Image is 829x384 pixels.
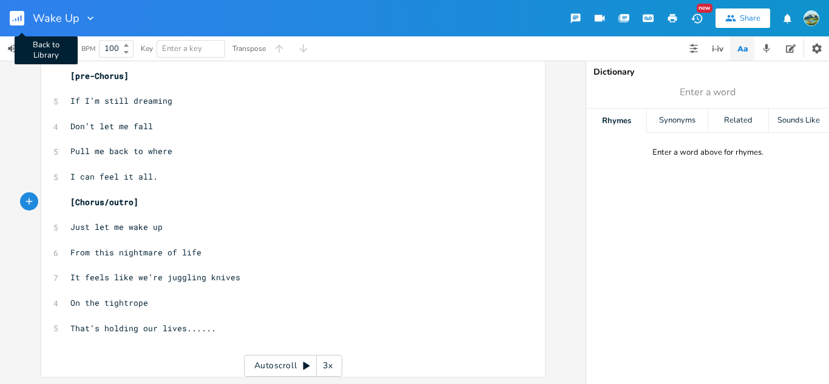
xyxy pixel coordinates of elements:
span: [pre-Chorus] [70,70,129,81]
span: Enter a word [680,86,736,99]
span: I can feel it all. [70,171,158,182]
span: That’s holding our lives...... [70,323,216,334]
span: From this nightmare of life [70,247,201,258]
div: Dictionary [594,68,822,76]
span: Enter a key [162,43,202,54]
div: New [697,4,712,13]
button: New [685,7,709,29]
div: BPM [81,45,95,52]
div: Key [141,45,153,52]
span: Just let me wake up [70,221,163,232]
div: Enter a word above for rhymes. [652,147,763,158]
span: It feels like we’re juggling knives [70,272,240,283]
img: brooks mclanahan [804,10,819,26]
div: Autoscroll [244,355,342,377]
div: Synonyms [647,109,707,133]
div: Related [708,109,768,133]
div: Share [740,13,760,24]
div: Rhymes [586,109,646,133]
span: If I’m still dreaming [70,95,172,106]
span: Pull me back to where [70,146,172,157]
button: Back to Library [10,4,34,33]
span: Don’t let me fall [70,121,153,132]
div: Sounds Like [769,109,829,133]
span: Wake Up [33,13,80,24]
div: 3x [317,355,339,377]
span: [Chorus/outro] [70,197,138,207]
span: On the tightrope [70,297,148,308]
div: Transpose [232,45,266,52]
button: Share [716,8,770,28]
